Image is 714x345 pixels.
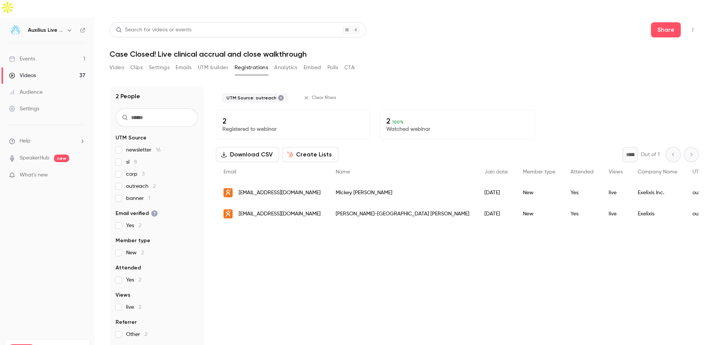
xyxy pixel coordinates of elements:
span: Clear filters [312,95,336,101]
span: sl [126,158,137,166]
div: Search for videos or events [116,26,191,34]
span: UTM Source [116,134,147,142]
span: Views [609,169,623,175]
div: Exelixis Inc. [630,182,685,203]
div: Events [9,55,35,63]
button: Top Bar Actions [687,24,699,36]
img: exelixis.com [224,188,233,197]
span: Attended [116,264,141,272]
span: Company Name [638,169,677,175]
h6: Auxilius Live Sessions [28,26,63,34]
span: 2 [139,223,141,228]
button: Create Lists [282,147,338,162]
li: help-dropdown-opener [9,137,85,145]
div: Settings [9,105,39,113]
div: live [601,182,630,203]
button: Download CSV [216,147,279,162]
button: Clips [130,62,143,74]
button: Share [651,22,681,37]
span: 2 [145,332,147,337]
span: Help [20,137,31,145]
button: Emails [176,62,191,74]
div: New [515,182,563,203]
img: exelixis.com [224,209,233,218]
span: 2 [139,277,141,283]
h1: Case Closed! Live clinical accrual and close walkthrough [109,50,699,59]
span: banner [126,195,150,202]
button: Video [109,62,124,74]
span: 2 [153,184,156,189]
section: facet-groups [116,134,198,338]
p: 2 [386,116,528,125]
span: live [126,303,141,311]
span: corp [126,170,145,178]
div: Exelixis [630,203,685,224]
div: Yes [563,182,601,203]
span: new [54,155,69,162]
span: outreach [126,183,156,190]
p: Registered to webinar [222,125,364,133]
span: Referrer [116,319,137,326]
button: Embed [304,62,321,74]
span: 100 % [392,119,404,125]
span: UTM Source: outreach [227,95,276,101]
button: Registrations [234,62,268,74]
span: 1 [148,196,150,201]
div: [DATE] [477,203,515,224]
img: Auxilius Live Sessions [9,24,22,36]
button: UTM builder [198,62,228,74]
div: live [601,203,630,224]
p: Out of 1 [641,151,660,158]
span: Email [224,169,236,175]
span: 3 [142,172,145,177]
div: [DATE] [477,182,515,203]
span: [EMAIL_ADDRESS][DOMAIN_NAME] [239,210,321,218]
span: Email verified [116,210,158,217]
button: Analytics [274,62,298,74]
span: 8 [134,159,137,165]
span: 16 [156,147,161,153]
div: Videos [9,72,36,79]
span: Member type [116,237,150,244]
span: What's new [20,171,48,179]
span: Join date [484,169,508,175]
button: Settings [149,62,170,74]
span: [EMAIL_ADDRESS][DOMAIN_NAME] [239,189,321,197]
p: Watched webinar [386,125,528,133]
button: CTA [344,62,355,74]
span: 2 [139,305,141,310]
span: Attended [571,169,594,175]
span: Yes [126,222,141,229]
a: SpeakerHub [20,154,49,162]
button: Clear filters [301,92,341,104]
span: newsletter [126,146,161,154]
span: Views [116,291,130,299]
button: Polls [327,62,338,74]
p: 2 [222,116,364,125]
span: Name [336,169,350,175]
div: New [515,203,563,224]
span: Yes [126,276,141,284]
button: Remove "outreach" from selected "UTM Source" filter [278,95,284,101]
div: Yes [563,203,601,224]
div: [PERSON_NAME]-[GEOGRAPHIC_DATA] [PERSON_NAME] [328,203,477,224]
div: Audience [9,88,43,96]
span: Member type [523,169,555,175]
h1: 2 People [116,92,140,101]
span: 2 [141,250,144,255]
span: Other [126,331,147,338]
span: New [126,249,144,257]
div: Mickey [PERSON_NAME] [328,182,477,203]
